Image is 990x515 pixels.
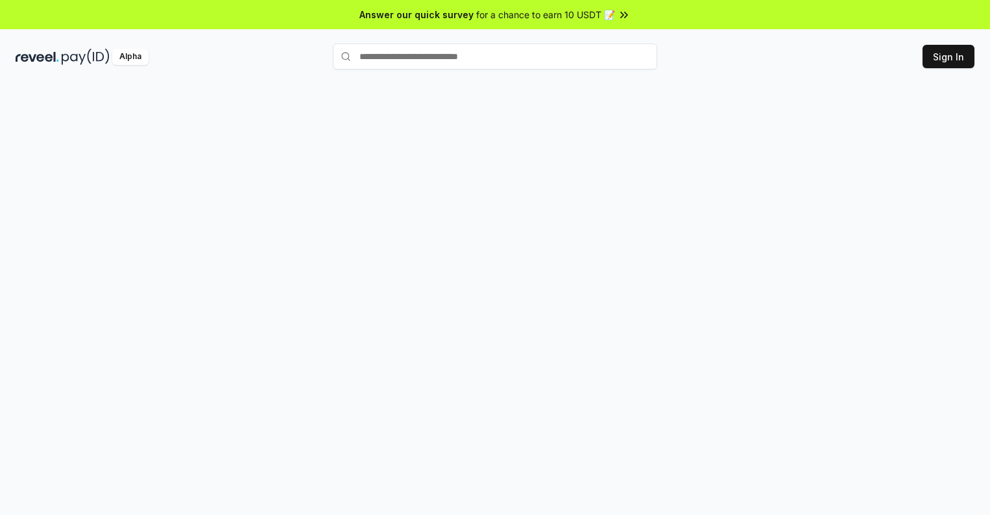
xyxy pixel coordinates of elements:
[62,49,110,65] img: pay_id
[112,49,149,65] div: Alpha
[476,8,615,21] span: for a chance to earn 10 USDT 📝
[16,49,59,65] img: reveel_dark
[359,8,474,21] span: Answer our quick survey
[923,45,974,68] button: Sign In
